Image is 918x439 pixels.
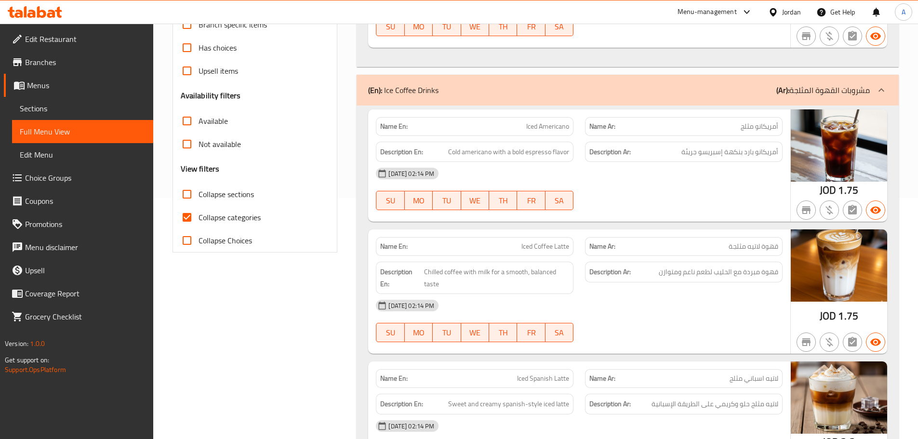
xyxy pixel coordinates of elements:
[4,236,153,259] a: Menu disclaimer
[820,181,836,200] span: JOD
[589,241,615,252] strong: Name Ar:
[380,241,408,252] strong: Name En:
[776,83,789,97] b: (Ar):
[797,333,816,352] button: Not branch specific item
[376,17,404,36] button: SU
[791,229,887,302] img: iced_coffee_latte638925082971649161.jpg
[791,361,887,434] img: iced_spanish_latte638925082957198387.jpg
[12,120,153,143] a: Full Menu View
[465,20,485,34] span: WE
[521,194,541,208] span: FR
[681,146,778,158] span: أمريكانو بارد بنكهة إسبريسو جريئة
[385,169,438,178] span: [DATE] 02:14 PM
[465,326,485,340] span: WE
[521,326,541,340] span: FR
[25,265,146,276] span: Upsell
[380,20,400,34] span: SU
[433,17,461,36] button: TU
[545,323,573,342] button: SA
[437,326,457,340] span: TU
[4,282,153,305] a: Coverage Report
[437,20,457,34] span: TU
[589,146,631,158] strong: Description Ar:
[357,75,899,106] div: (En): Ice Coffee Drinks(Ar):مشروبات القهوة المثلجة
[493,194,513,208] span: TH
[25,311,146,322] span: Grocery Checklist
[25,288,146,299] span: Coverage Report
[25,33,146,45] span: Edit Restaurant
[405,323,433,342] button: MO
[30,337,45,350] span: 1.0.0
[493,20,513,34] span: TH
[380,121,408,132] strong: Name En:
[368,84,439,96] p: Ice Coffee Drinks
[489,191,517,210] button: TH
[5,354,49,366] span: Get support on:
[199,212,261,223] span: Collapse categories
[4,189,153,213] a: Coupons
[820,27,839,46] button: Purchased item
[437,194,457,208] span: TU
[405,17,433,36] button: MO
[843,333,862,352] button: Not has choices
[461,323,489,342] button: WE
[4,27,153,51] a: Edit Restaurant
[424,266,569,290] span: Chilled coffee with milk for a smooth, balanced taste
[678,6,737,18] div: Menu-management
[433,191,461,210] button: TU
[517,191,545,210] button: FR
[4,166,153,189] a: Choice Groups
[866,333,885,352] button: Available
[545,191,573,210] button: SA
[659,266,778,278] span: قهوة مبردة مع الحليب لطعم ناعم ومتوازن
[380,194,400,208] span: SU
[730,373,778,384] span: لاتيه اسباني مثلج
[589,373,615,384] strong: Name Ar:
[181,90,241,101] h3: Availability filters
[199,115,228,127] span: Available
[526,121,569,132] span: Iced Americano
[866,27,885,46] button: Available
[380,326,400,340] span: SU
[409,326,429,340] span: MO
[25,218,146,230] span: Promotions
[589,121,615,132] strong: Name Ar:
[493,326,513,340] span: TH
[20,126,146,137] span: Full Menu View
[489,323,517,342] button: TH
[465,194,485,208] span: WE
[517,17,545,36] button: FR
[27,80,146,91] span: Menus
[549,326,570,340] span: SA
[380,398,423,410] strong: Description En:
[521,20,541,34] span: FR
[199,19,267,30] span: Branch specific items
[545,17,573,36] button: SA
[380,266,422,290] strong: Description En:
[385,422,438,431] span: [DATE] 02:14 PM
[549,20,570,34] span: SA
[199,42,237,53] span: Has choices
[4,213,153,236] a: Promotions
[838,181,858,200] span: 1.75
[549,194,570,208] span: SA
[461,17,489,36] button: WE
[199,235,252,246] span: Collapse Choices
[12,97,153,120] a: Sections
[181,163,220,174] h3: View filters
[797,27,816,46] button: Not branch specific item
[4,259,153,282] a: Upsell
[4,74,153,97] a: Menus
[843,200,862,220] button: Not has choices
[25,172,146,184] span: Choice Groups
[199,188,254,200] span: Collapse sections
[820,200,839,220] button: Purchased item
[12,143,153,166] a: Edit Menu
[376,323,404,342] button: SU
[820,333,839,352] button: Purchased item
[489,17,517,36] button: TH
[20,149,146,160] span: Edit Menu
[797,200,816,220] button: Not branch specific item
[5,337,28,350] span: Version:
[448,398,569,410] span: Sweet and creamy spanish-style iced latte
